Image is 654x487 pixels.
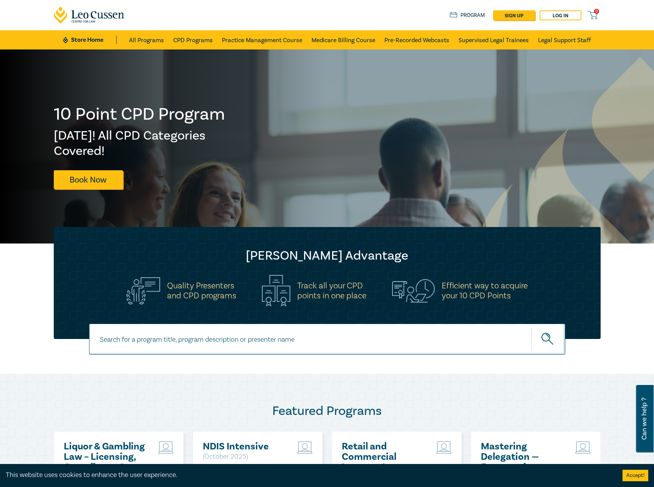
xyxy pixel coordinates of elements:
[262,275,290,306] img: Track all your CPD<br>points in one place
[63,36,116,44] a: Store Home
[641,390,648,448] span: Can we help ?
[54,104,226,124] h1: 10 Point CPD Program
[54,403,601,419] h2: Featured Programs
[173,30,213,49] a: CPD Programs
[442,281,528,301] h5: Efficient way to acquire your 10 CPD Points
[459,30,529,49] a: Supervised Legal Trainees
[297,281,366,301] h5: Track all your CPD points in one place
[594,9,599,14] span: 0
[89,324,565,355] input: Search for a program title, program description or presenter name
[342,441,424,472] a: Retail and Commercial Leases - A Practical Guide ([DATE])
[167,281,236,301] h5: Quality Presenters and CPD programs
[481,441,563,472] a: Mastering Delegation — Empowering Junior Lawyers for Success
[540,10,581,20] a: Log in
[450,11,485,20] a: Program
[311,30,375,49] a: Medicare Billing Course
[54,170,123,189] a: Book Now
[575,441,591,454] img: Live Stream
[64,441,146,472] a: Liquor & Gambling Law – Licensing, Compliance & Regulations
[384,30,449,49] a: Pre-Recorded Webcasts
[203,452,285,462] p: ( October 2025 )
[493,10,535,20] a: sign up
[436,441,452,454] img: Live Stream
[203,441,285,452] a: NDIS Intensive
[126,277,160,304] img: Quality Presenters<br>and CPD programs
[129,30,164,49] a: All Programs
[297,441,313,454] img: Live Stream
[69,248,585,263] h2: [PERSON_NAME] Advantage
[392,279,435,302] img: Efficient way to acquire<br>your 10 CPD Points
[6,470,611,480] div: This website uses cookies to enhance the user experience.
[54,128,226,159] h2: [DATE]! All CPD Categories Covered!
[538,30,591,49] a: Legal Support Staff
[158,441,174,454] img: Live Stream
[222,30,302,49] a: Practice Management Course
[623,470,648,481] button: Accept cookies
